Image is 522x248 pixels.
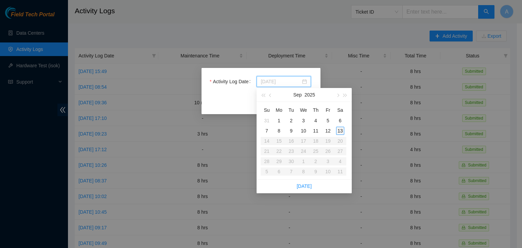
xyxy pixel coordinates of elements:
td: 2025-08-31 [261,116,273,126]
div: 4 [312,117,320,125]
th: Th [310,105,322,116]
div: 11 [312,127,320,135]
td: 2025-09-12 [322,126,334,136]
div: 13 [336,127,344,135]
td: 2025-09-03 [297,116,310,126]
div: 12 [324,127,332,135]
td: 2025-09-08 [273,126,285,136]
td: 2025-09-09 [285,126,297,136]
td: 2025-09-10 [297,126,310,136]
td: 2025-09-07 [261,126,273,136]
label: Activity Log Date [210,76,253,87]
div: 2 [287,117,295,125]
td: 2025-09-06 [334,116,346,126]
button: 2025 [304,88,315,102]
th: Sa [334,105,346,116]
th: Fr [322,105,334,116]
td: 2025-09-05 [322,116,334,126]
td: 2025-09-01 [273,116,285,126]
div: 7 [263,127,271,135]
td: 2025-09-02 [285,116,297,126]
div: 9 [287,127,295,135]
td: 2025-09-11 [310,126,322,136]
div: 6 [336,117,344,125]
th: Su [261,105,273,116]
div: 31 [263,117,271,125]
th: We [297,105,310,116]
td: 2025-09-13 [334,126,346,136]
th: Tu [285,105,297,116]
button: Sep [293,88,302,102]
div: 10 [299,127,308,135]
div: 1 [275,117,283,125]
div: 3 [299,117,308,125]
td: 2025-09-04 [310,116,322,126]
div: 5 [324,117,332,125]
a: [DATE] [297,183,312,189]
th: Mo [273,105,285,116]
div: 8 [275,127,283,135]
input: Activity Log Date [261,78,301,85]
